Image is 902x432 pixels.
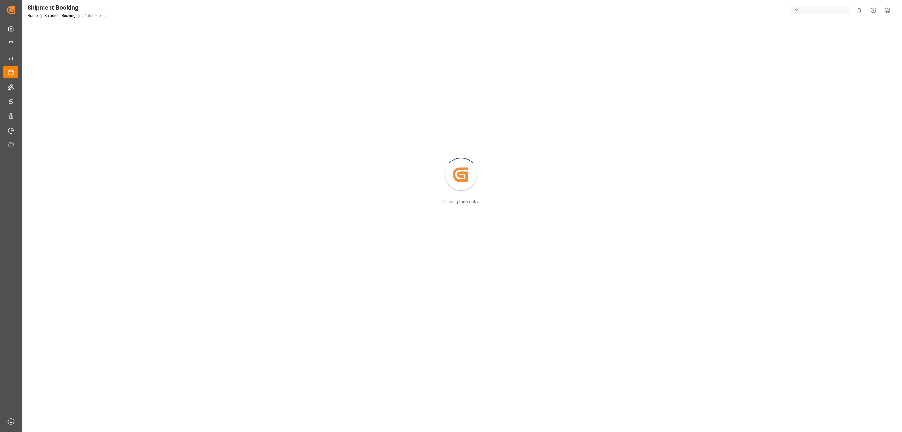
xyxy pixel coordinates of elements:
[866,3,880,17] button: Help Center
[27,13,38,18] a: Home
[27,3,106,12] div: Shipment Booking
[441,198,481,205] div: Fetching form data...
[44,13,75,18] a: Shipment Booking
[852,3,866,17] button: show 0 new notifications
